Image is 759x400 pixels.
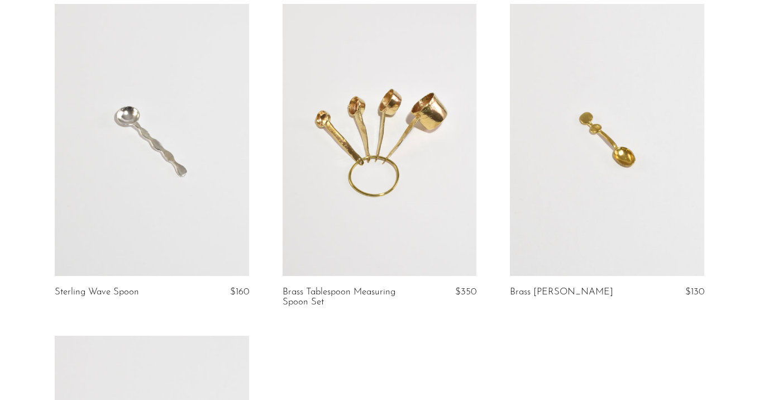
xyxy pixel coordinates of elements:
[510,287,613,297] a: Brass [PERSON_NAME]
[455,287,476,297] span: $350
[230,287,249,297] span: $160
[685,287,704,297] span: $130
[283,287,412,308] a: Brass Tablespoon Measuring Spoon Set
[55,287,139,297] a: Sterling Wave Spoon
